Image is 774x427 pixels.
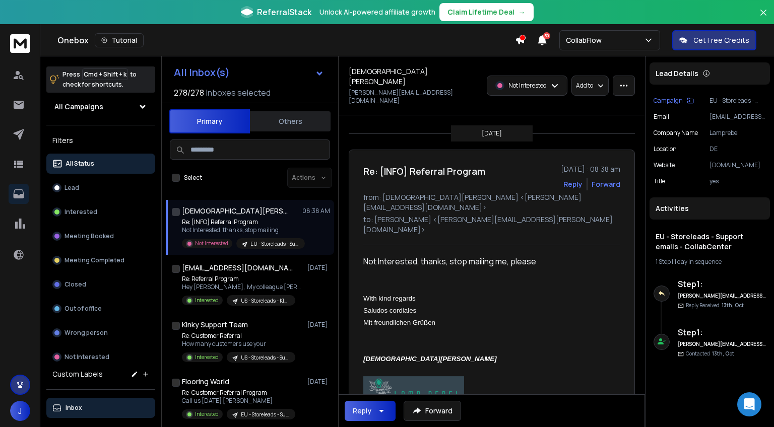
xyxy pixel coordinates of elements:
button: Meeting Completed [46,250,155,270]
button: Claim Lifetime Deal→ [439,3,534,21]
p: EU - Storeleads - Support emails - CollabCenter [250,240,299,248]
h6: Step 1 : [678,278,766,290]
button: Campaign [654,97,694,105]
h1: Flooring World [182,377,229,387]
p: Call us [DATE] [PERSON_NAME] [182,397,295,405]
p: Get Free Credits [693,35,749,45]
button: Close banner [757,6,770,30]
p: [DOMAIN_NAME] [709,161,766,169]
h1: [DEMOGRAPHIC_DATA][PERSON_NAME] [349,66,481,87]
p: [DATE] [307,321,330,329]
p: Lead Details [656,68,698,79]
p: 08:38 AM [302,207,330,215]
span: Cmd + Shift + k [82,68,128,80]
img: AIorK4ypE0t5Xmgh8fJ_NpW7axFGoFjOICDUqs-l03P_DHhw51CcdY-6gd9_q3SM1gvxqRzdFqmS5nJfw1fH [363,376,464,412]
p: location [654,145,677,153]
p: Inbox [66,404,82,412]
p: Lead [64,184,79,192]
p: Interested [195,353,219,361]
p: Hey [PERSON_NAME], My colleague [PERSON_NAME] added [182,283,303,291]
p: Not Interested, thanks, stop mailing [182,226,303,234]
p: Meeting Booked [64,232,114,240]
span: With kind regards [363,295,416,302]
button: Get Free Credits [672,30,756,50]
button: Lead [46,178,155,198]
span: 278 / 278 [174,87,204,99]
button: J [10,401,30,421]
p: Re: Customer Referral Program [182,389,295,397]
button: Reply [345,401,396,421]
h3: Custom Labels [52,369,103,379]
button: Interested [46,202,155,222]
button: Primary [169,109,250,133]
span: 13th, Oct [712,350,734,357]
label: Select [184,174,202,182]
button: Tutorial [95,33,144,47]
h6: [PERSON_NAME][EMAIL_ADDRESS][PERSON_NAME][DOMAIN_NAME] [678,340,766,348]
h1: EU - Storeleads - Support emails - CollabCenter [656,232,764,252]
p: US - Storeleads - Support emails - CollabCenter [241,354,289,362]
button: All Inbox(s) [166,62,332,83]
h1: Kinky Support Team [182,320,248,330]
button: Closed [46,274,155,295]
p: [DATE] [482,129,502,137]
div: Onebox [57,33,515,47]
button: Meeting Booked [46,226,155,246]
p: [EMAIL_ADDRESS][DOMAIN_NAME] [709,113,766,121]
p: [DATE] [307,264,330,272]
p: yes [709,177,766,185]
p: to: [PERSON_NAME] <[PERSON_NAME][EMAIL_ADDRESS][PERSON_NAME][DOMAIN_NAME]> [363,215,620,235]
p: [DATE] : 08:38 am [561,164,620,174]
button: Out of office [46,299,155,319]
p: Email [654,113,669,121]
div: Forward [592,179,620,189]
button: Forward [404,401,461,421]
p: Campaign [654,97,683,105]
button: Others [250,110,331,132]
button: Reply [563,179,583,189]
p: EU - Storeleads - Support emails - CollabCenter [241,411,289,418]
p: website [654,161,675,169]
p: Not Interested [508,82,547,90]
p: Meeting Completed [64,256,124,264]
div: Open Intercom Messenger [737,392,761,416]
button: All Status [46,154,155,174]
button: Inbox [46,398,155,418]
p: Company Name [654,129,698,137]
div: Activities [650,197,770,220]
span: ReferralStack [257,6,311,18]
p: Add to [576,82,593,90]
p: Out of office [64,305,102,313]
span: 1 Step [656,257,671,266]
div: | [656,258,764,266]
div: Reply [353,406,371,416]
p: Interested [195,297,219,304]
p: Lamprebel [709,129,766,137]
p: Unlock AI-powered affiliate growth [319,7,435,17]
p: EU - Storeleads - Support emails - CollabCenter [709,97,766,105]
p: Not Interested [64,353,109,361]
h6: Step 1 : [678,326,766,338]
p: US - Storeleads - Klaviyo - Support emails [241,297,289,305]
span: 50 [543,32,550,39]
p: CollabFlow [566,35,606,45]
span: → [519,7,526,17]
h1: [EMAIL_ADDRESS][DOMAIN_NAME] [182,263,293,273]
p: Interested [195,410,219,418]
button: Wrong person [46,323,155,343]
h1: All Inbox(s) [174,67,230,78]
p: [DATE] [307,378,330,386]
p: Wrong person [64,329,108,337]
h3: Filters [46,133,155,148]
p: Closed [64,280,86,289]
span: 1 day in sequence [674,257,722,266]
p: All Status [66,160,94,168]
span: Saludos cordiales [363,307,416,314]
p: [PERSON_NAME][EMAIL_ADDRESS][DOMAIN_NAME] [349,89,481,105]
p: Not Interested [195,240,228,247]
p: Re: Customer Referral [182,332,295,340]
span: Mit freundlichen Grüßen [363,319,435,326]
